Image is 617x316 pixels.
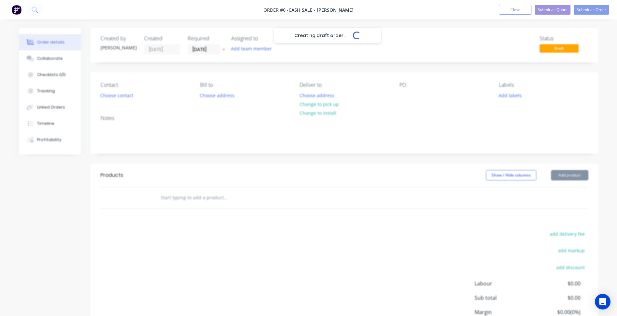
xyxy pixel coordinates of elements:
button: Submit as Quote [535,5,570,15]
a: Cash Sale - [PERSON_NAME] [288,7,354,13]
img: Factory [12,5,21,15]
div: Open Intercom Messenger [595,294,610,309]
button: Close [499,5,531,15]
div: Creating draft order... [274,28,381,43]
span: Order #0 - [263,7,288,13]
button: Submit as Order [574,5,609,15]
